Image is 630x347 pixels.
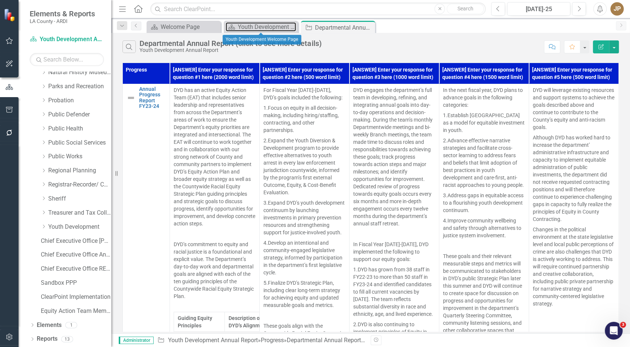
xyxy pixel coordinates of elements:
[229,315,268,328] strong: Description of DYD’s Alignment
[65,322,77,328] div: 1
[41,307,111,315] a: Equity Action Team Members
[178,315,212,328] strong: Guiding Equity Principles
[620,322,626,328] span: 3
[161,22,219,32] div: Welcome Page
[263,135,345,198] p: 2. Expand the Youth Diversion & Development program to provide effective alternatives to youth ar...
[48,125,111,133] a: Public Health
[157,336,365,345] div: » »
[139,86,166,109] a: Annual Progress Report FY23-24
[353,264,435,319] p: 1. DYD has grown from 38 staff in FY22-23 to more than 50 staff in FY23-24 and identified candida...
[48,96,111,105] a: Probation
[41,237,111,245] a: Chief Executive Office [PERSON_NAME] Goals FY24-25
[48,139,111,147] a: Public Social Services
[48,152,111,161] a: Public Works
[610,2,624,16] button: JP
[263,238,345,278] p: 4. Develop an intentional and community-engaged legislative strategy, informed by participation i...
[30,18,95,24] small: LA County - ARDI
[533,132,615,224] p: Although DYD has worked hard to increase the department’ administrative infrastructure and capaci...
[605,322,623,340] iframe: Intercom live chat
[263,278,345,310] p: 5. Finalize DYD’s Strategic Plan, including clear long-term strategy for achieving equity and upd...
[457,6,473,11] span: Search
[174,86,256,229] p: DYD has an active Equity Action Team (EAT) that includes senior leadership and representatives fr...
[353,86,435,229] p: DYD engages the department’s full team in developing, refining, and integrating annual goals into...
[443,190,525,215] p: 3. Address gaps in equitable access to a flourishing youth development continuum.
[30,35,104,44] a: Youth Development Annual Report
[30,9,95,18] span: Elements & Reports
[37,335,58,343] a: Reports
[168,337,257,344] a: Youth Development Annual Report
[41,293,111,301] a: ClearPoint Implementation
[263,103,345,135] p: 1. Focus on equity in all decision-making, including hiring/staffing, contracting, and other part...
[533,86,615,132] p: DYD will leverage existing resources and support systems to achieve the goals described above and...
[30,53,104,66] input: Search Below...
[48,181,111,189] a: Registrar-Recorder/ County Clerk
[4,8,17,21] img: ClearPoint Strategy
[507,2,570,16] button: [DATE]-25
[260,337,283,344] a: Progress
[238,22,296,32] div: Youth Development Welcome Page
[447,4,484,14] button: Search
[533,224,615,309] p: Changes in the political environment at the state legislative level and local public perceptions ...
[443,110,525,135] p: 1. Establish [GEOGRAPHIC_DATA] as a model for equitable investment in youth.
[48,223,111,231] a: Youth Development
[61,336,73,342] div: 13
[443,135,525,190] p: 2. Advance effective narrative strategies and facilitate cross-sector learning to address fears a...
[48,209,111,217] a: Treasurer and Tax Collector
[48,110,111,119] a: Public Defender
[127,93,135,102] img: Not Defined
[510,5,568,14] div: [DATE]-25
[443,86,525,110] p: In the next fiscal year, DYD plans to advance goals in the following categories:
[48,195,111,203] a: Sheriff
[223,35,301,44] div: Youth Development Welcome Page
[41,251,111,259] a: Chief Executive Office Annual Report FY24-25
[148,22,219,32] a: Welcome Page
[286,337,429,344] div: Departmental Annual Report (click to see more details)
[119,337,154,344] span: Administrator
[140,39,321,47] div: Departmental Annual Report (click to see more details)
[443,215,525,241] p: 4. Improve community wellbeing and safety through alternatives to justice system involvement.
[315,23,373,32] div: Departmental Annual Report (click to see more details)
[263,198,345,238] p: 3. Expand DYD’s youth development continuum by launching investments in primary prevention resour...
[48,166,111,175] a: Regional Planning
[263,86,345,103] p: For Fiscal Year [DATE]-[DATE], DYD’s goals included the following:
[48,68,111,77] a: Natural History Museum
[37,321,62,330] a: Elements
[174,239,256,301] p: DYD’s commitment to equity and racial justice is a foundational and explicit value. The Departmen...
[140,47,321,53] div: Youth Development Annual Report
[48,82,111,91] a: Parks and Recreation
[226,22,296,32] a: Youth Development Welcome Page
[41,265,111,273] a: Chief Executive Office RESP
[150,3,486,16] input: Search ClearPoint...
[353,239,435,264] p: In Fiscal Year [DATE]-[DATE], DYD implemented the following to support our equity goals:
[41,279,111,287] a: Sandbox PPP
